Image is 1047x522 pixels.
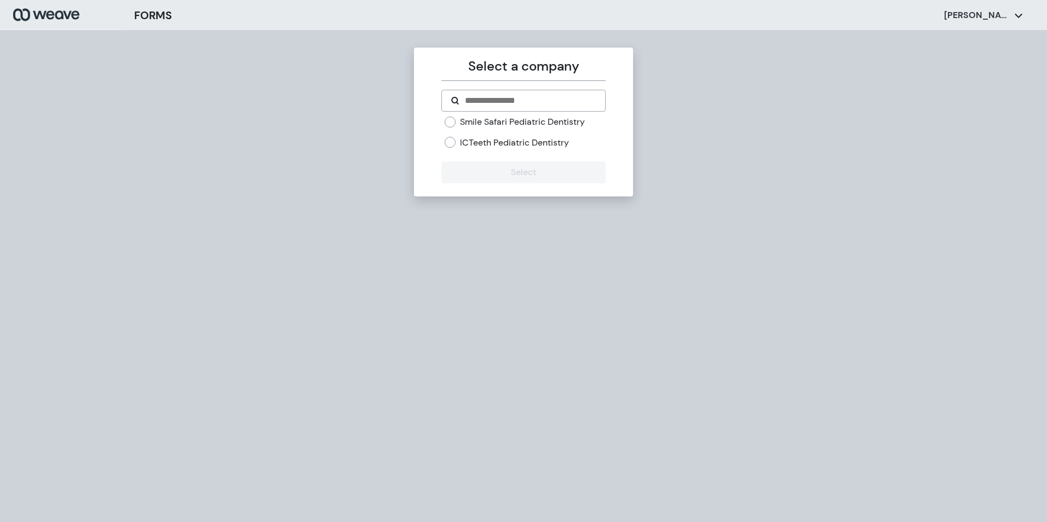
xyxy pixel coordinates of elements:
h3: FORMS [134,7,172,24]
label: ICTeeth Pediatric Dentistry [460,137,569,149]
label: Smile Safari Pediatric Dentistry [460,116,585,128]
button: Select [441,161,605,183]
input: Search [464,94,596,107]
p: [PERSON_NAME] [944,9,1010,21]
p: Select a company [441,56,605,76]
